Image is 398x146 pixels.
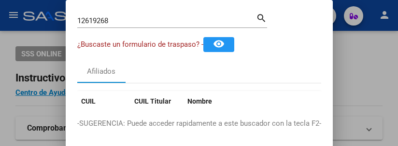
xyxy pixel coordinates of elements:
span: Nombre [187,97,212,105]
span: CUIL [81,97,96,105]
datatable-header-cell: CUIL Titular [130,91,184,112]
span: ¿Buscaste un formulario de traspaso? - [77,40,203,49]
datatable-header-cell: CUIL [77,91,130,112]
mat-icon: search [256,12,267,23]
div: Afiliados [87,66,115,77]
span: CUIL Titular [134,97,171,105]
datatable-header-cell: Nombre [184,91,377,112]
p: -SUGERENCIA: Puede acceder rapidamente a este buscador con la tecla F2- [77,118,321,129]
mat-icon: remove_red_eye [213,38,225,50]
